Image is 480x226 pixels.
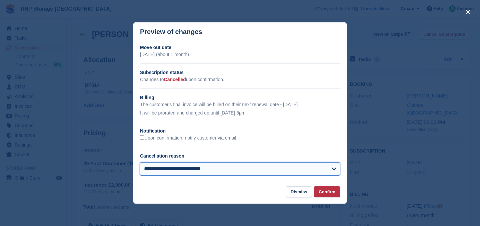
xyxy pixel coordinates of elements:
span: Cancelled [164,77,186,82]
button: Confirm [314,186,340,197]
button: Dismiss [286,186,312,197]
h2: Notification [140,128,340,135]
h2: Subscription status [140,69,340,76]
label: Upon confirmation, notify customer via email. [140,135,237,141]
p: Preview of changes [140,28,202,36]
label: Cancellation reason [140,153,184,159]
p: Changes to upon confirmation. [140,76,340,83]
p: It will be prorated and charged up until [DATE] 6pm. [140,109,340,117]
h2: Billing [140,94,340,101]
button: close [463,7,473,17]
h2: Move out date [140,44,340,51]
p: The customer's final invoice will be billed on their next renewal date - [DATE] [140,101,340,108]
p: [DATE] (about 1 month) [140,51,340,58]
input: Upon confirmation, notify customer via email. [140,135,144,140]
